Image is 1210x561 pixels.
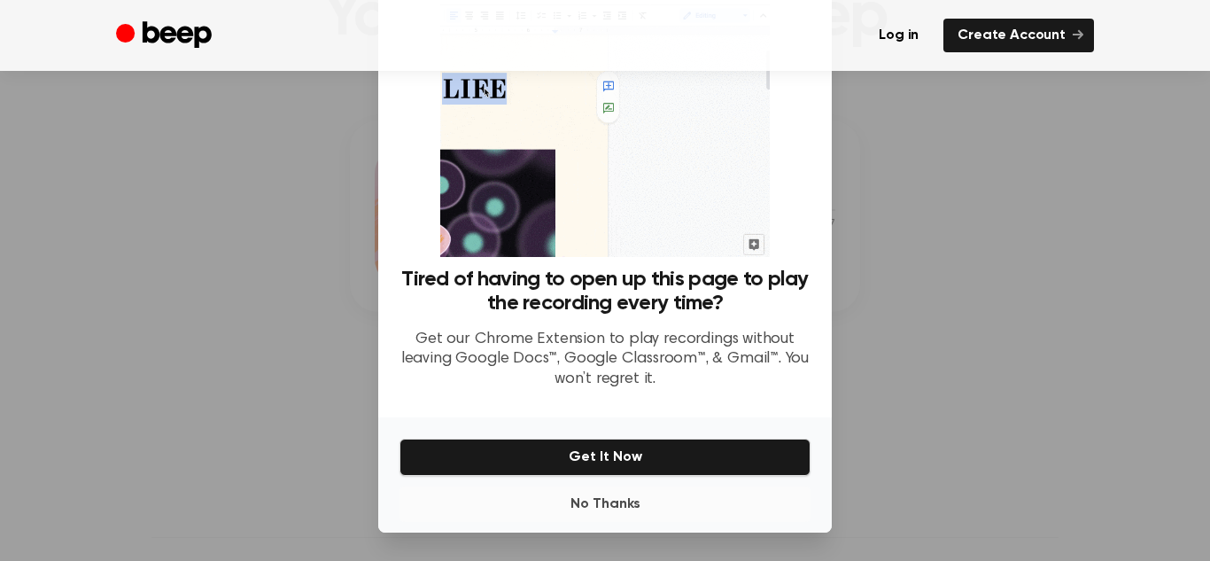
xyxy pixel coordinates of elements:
[399,330,811,390] p: Get our Chrome Extension to play recordings without leaving Google Docs™, Google Classroom™, & Gm...
[865,19,933,52] a: Log in
[116,19,216,53] a: Beep
[399,268,811,316] h3: Tired of having to open up this page to play the recording every time?
[399,439,811,476] button: Get It Now
[943,19,1094,52] a: Create Account
[399,487,811,522] button: No Thanks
